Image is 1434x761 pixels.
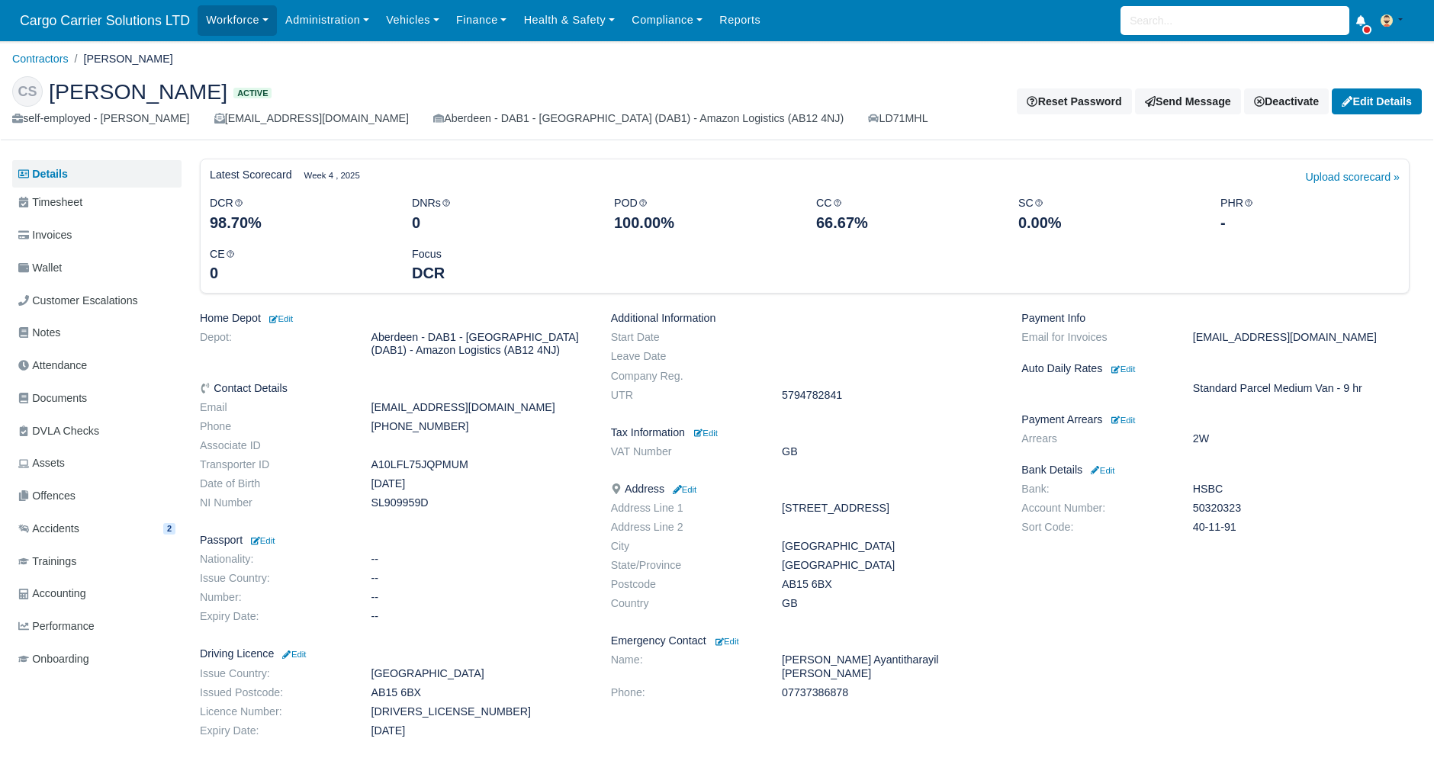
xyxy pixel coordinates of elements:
[868,110,928,127] a: LD71MHL
[304,169,360,182] small: Week 4 , 2025
[1306,169,1400,194] a: Upload scorecard »
[770,597,1010,610] dd: GB
[1021,413,1410,426] h6: Payment Arrears
[600,559,770,572] dt: State/Province
[359,496,599,509] dd: SL909959D
[412,212,591,233] div: 0
[12,547,182,576] a: Trainings
[1021,464,1410,477] h6: Bank Details
[1088,466,1114,475] small: Edit
[12,160,182,188] a: Details
[198,246,400,284] div: CE
[18,194,82,211] span: Timesheet
[49,81,227,102] span: [PERSON_NAME]
[359,477,599,490] dd: [DATE]
[188,705,359,718] dt: Licence Number:
[770,389,1010,402] dd: 5794782841
[12,5,198,36] span: Cargo Carrier Solutions LTD
[1111,416,1135,425] small: Edit
[378,5,448,35] a: Vehicles
[18,226,72,244] span: Invoices
[359,401,599,414] dd: [EMAIL_ADDRESS][DOMAIN_NAME]
[448,5,516,35] a: Finance
[18,650,89,668] span: Onboarding
[233,88,272,99] span: Active
[12,384,182,413] a: Documents
[611,312,999,325] h6: Additional Information
[359,591,599,604] dd: --
[770,653,1010,679] dd: [PERSON_NAME] Ayantitharayil [PERSON_NAME]
[1108,413,1135,425] a: Edit
[188,610,359,623] dt: Expiry Date:
[12,188,182,217] a: Timesheet
[1220,212,1400,233] div: -
[715,637,739,646] small: Edit
[359,667,599,680] dd: [GEOGRAPHIC_DATA]
[188,686,359,699] dt: Issued Postcode:
[210,212,389,233] div: 98.70%
[214,110,409,127] div: [EMAIL_ADDRESS][DOMAIN_NAME]
[603,194,805,233] div: POD
[1010,483,1181,496] dt: Bank:
[600,389,770,402] dt: UTR
[1017,88,1131,114] button: Reset Password
[770,686,1010,699] dd: 07737386878
[1,64,1433,140] div: Christo Saji
[1111,364,1135,374] small: Edit
[267,314,293,323] small: Edit
[69,50,173,68] li: [PERSON_NAME]
[18,618,95,635] span: Performance
[600,370,770,383] dt: Company Reg.
[1010,432,1181,445] dt: Arrears
[359,331,599,357] dd: Aberdeen - DAB1 - [GEOGRAPHIC_DATA] (DAB1) - Amazon Logistics (AB12 4NJ)
[200,647,588,660] h6: Driving Licence
[770,445,1010,458] dd: GB
[770,578,1010,591] dd: AB15 6BX
[1018,212,1198,233] div: 0.00%
[12,514,182,544] a: Accidents 2
[12,612,182,641] a: Performance
[249,536,275,545] small: Edit
[600,578,770,591] dt: Postcode
[516,5,624,35] a: Health & Safety
[1010,521,1181,534] dt: Sort Code:
[200,312,588,325] h6: Home Depot
[712,634,739,647] a: Edit
[18,324,60,342] span: Notes
[600,540,770,553] dt: City
[1332,88,1422,114] a: Edit Details
[1182,483,1421,496] dd: HSBC
[670,485,696,494] small: Edit
[12,286,182,316] a: Customer Escalations
[600,686,770,699] dt: Phone:
[188,553,359,566] dt: Nationality:
[359,724,599,737] dd: [DATE]
[277,5,378,35] a: Administration
[18,390,87,407] span: Documents
[359,686,599,699] dd: AB15 6BX
[267,312,293,324] a: Edit
[18,454,65,472] span: Assets
[18,422,99,440] span: DVLA Checks
[18,357,87,374] span: Attendance
[359,420,599,433] dd: [PHONE_NUMBER]
[12,110,190,127] div: self-employed - [PERSON_NAME]
[1244,88,1329,114] a: Deactivate
[600,445,770,458] dt: VAT Number
[359,572,599,585] dd: --
[1135,88,1241,114] a: Send Message
[18,553,76,570] span: Trainings
[188,724,359,737] dt: Expiry Date:
[188,572,359,585] dt: Issue Country:
[400,246,603,284] div: Focus
[12,481,182,511] a: Offences
[12,318,182,348] a: Notes
[359,553,599,566] dd: --
[412,262,591,284] div: DCR
[359,458,599,471] dd: A10LFL75JQPMUM
[600,502,770,515] dt: Address Line 1
[1182,521,1421,534] dd: 40-11-91
[188,477,359,490] dt: Date of Birth
[1182,502,1421,515] dd: 50320323
[188,401,359,414] dt: Email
